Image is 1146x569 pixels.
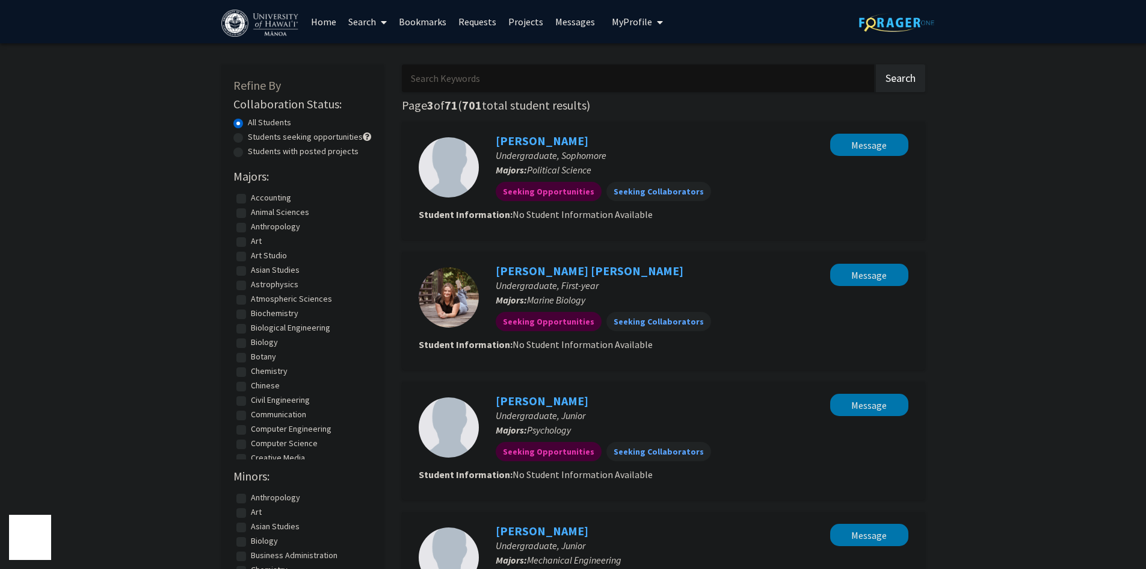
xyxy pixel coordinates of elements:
[496,182,602,201] mat-chip: Seeking Opportunities
[445,98,458,113] span: 71
[251,191,291,204] label: Accounting
[462,98,482,113] span: 701
[251,408,306,421] label: Communication
[496,263,683,278] a: [PERSON_NAME] [PERSON_NAME]
[248,145,359,158] label: Students with posted projects
[251,350,276,363] label: Botany
[427,98,434,113] span: 3
[251,394,310,406] label: Civil Engineering
[606,312,711,331] mat-chip: Seeking Collaborators
[496,294,527,306] b: Majors:
[496,164,527,176] b: Majors:
[502,1,549,43] a: Projects
[496,312,602,331] mat-chip: Seeking Opportunities
[251,549,337,562] label: Business Administration
[527,294,585,306] span: Marine Biology
[402,98,925,113] h1: Page of ( total student results)
[830,394,908,416] button: Message Lauryn Del Moral
[830,524,908,546] button: Message Cameron Cooper
[233,78,281,93] span: Refine By
[221,10,301,37] img: University of Hawaiʻi at Mānoa Logo
[830,134,908,156] button: Message Angela Chon
[496,523,588,538] a: [PERSON_NAME]
[402,64,874,92] input: Search Keywords
[496,393,588,408] a: [PERSON_NAME]
[496,554,527,566] b: Majors:
[251,206,309,219] label: Animal Sciences
[251,307,298,320] label: Biochemistry
[606,442,711,461] mat-chip: Seeking Collaborators
[251,322,330,334] label: Biological Engineering
[496,133,588,148] a: [PERSON_NAME]
[419,338,513,350] b: Student Information:
[342,1,393,43] a: Search
[452,1,502,43] a: Requests
[419,208,513,220] b: Student Information:
[251,491,300,504] label: Anthropology
[419,468,513,480] b: Student Information:
[513,468,653,480] span: No Student Information Available
[251,336,278,349] label: Biology
[251,437,318,450] label: Computer Science
[9,515,51,560] iframe: Chat
[876,64,925,92] button: Search
[251,220,300,233] label: Anthropology
[527,164,591,176] span: Political Science
[251,365,288,378] label: Chemistry
[251,264,300,276] label: Asian Studies
[251,535,278,547] label: Biology
[248,131,363,143] label: Students seeking opportunities
[496,279,599,291] span: Undergraduate, First-year
[496,424,527,436] b: Majors:
[606,182,711,201] mat-chip: Seeking Collaborators
[251,506,262,518] label: Art
[859,13,934,32] img: ForagerOne Logo
[305,1,342,43] a: Home
[830,264,908,286] button: Message Kennedy Morr
[496,539,585,552] span: Undergraduate, Junior
[527,554,621,566] span: Mechanical Engineering
[251,520,300,533] label: Asian Studies
[513,208,653,220] span: No Student Information Available
[251,293,332,305] label: Atmospheric Sciences
[233,97,372,111] h2: Collaboration Status:
[251,235,262,247] label: Art
[513,338,653,350] span: No Student Information Available
[251,278,298,291] label: Astrophysics
[248,116,291,129] label: All Students
[251,452,305,464] label: Creative Media
[251,423,331,435] label: Computer Engineering
[549,1,601,43] a: Messages
[496,409,585,421] span: Undergraduate, Junior
[233,169,372,184] h2: Majors:
[612,16,652,28] span: My Profile
[393,1,452,43] a: Bookmarks
[496,442,602,461] mat-chip: Seeking Opportunities
[496,149,606,161] span: Undergraduate, Sophomore
[251,379,280,392] label: Chinese
[233,469,372,483] h2: Minors:
[527,424,571,436] span: Psychology
[251,249,287,262] label: Art Studio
